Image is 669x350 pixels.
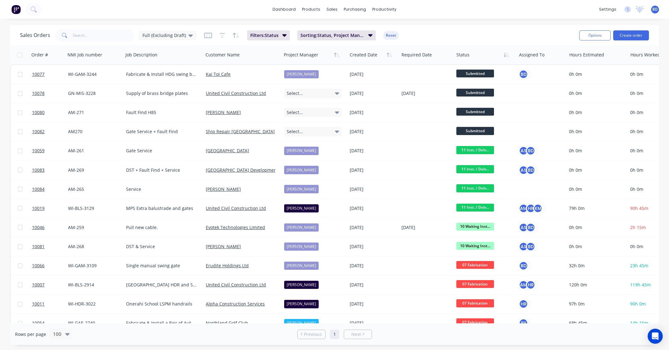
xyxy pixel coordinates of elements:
[519,223,528,232] div: AS
[569,243,622,250] div: 0h 0m
[519,223,535,232] button: ASBD
[569,128,622,135] div: 0h 0m
[630,320,648,326] span: 14h 15m
[32,199,68,218] a: 10019
[630,90,643,96] span: 0h 0m
[569,263,622,269] div: 32h 0m
[341,5,369,14] div: purchasing
[350,243,396,250] div: [DATE]
[247,30,290,40] button: Filters:Status
[206,263,249,269] a: Erudite Holdings Ltd
[519,299,528,309] button: HR
[519,204,528,213] div: AM
[630,243,643,249] span: 0h 0m
[344,331,372,337] a: Next page
[526,204,535,213] div: HR
[456,108,494,116] span: Submitted
[519,242,528,251] div: AS
[126,109,197,116] div: Fault Find H85
[350,224,396,231] div: [DATE]
[32,205,45,212] span: 10019
[68,71,119,77] div: WI-GAM-3244
[579,30,611,40] button: Options
[32,103,68,122] a: 10080
[519,280,528,290] div: AM
[456,242,494,250] span: 10 Waiting Inst...
[32,243,45,250] span: 10081
[383,31,399,40] button: Reset
[126,263,197,269] div: Single manual swing gate
[206,71,231,77] a: Kai Toi Cafe
[569,71,622,77] div: 0h 0m
[32,237,68,256] a: 10081
[569,282,622,288] div: 120h 0m
[519,242,535,251] button: ASBD
[456,223,494,231] span: 10 Waiting Inst...
[126,224,197,231] div: Pull new cable.
[630,205,648,211] span: 90h 45m
[32,180,68,199] a: 10084
[613,30,649,40] button: Create order
[32,167,45,173] span: 10083
[142,32,186,39] span: Full (Excluding Draft)
[630,128,643,134] span: 0h 0m
[287,128,303,135] span: Select...
[284,185,319,193] div: [PERSON_NAME]
[630,52,660,58] div: Hours Worked
[284,166,319,174] div: [PERSON_NAME]
[569,186,622,192] div: 0h 0m
[32,141,68,160] a: 10059
[401,224,451,231] div: [DATE]
[284,52,318,58] div: Project Manager
[323,5,341,14] div: sales
[456,70,494,77] span: Submitted
[68,128,119,135] div: AM270
[456,127,494,135] span: Submitted
[519,280,535,290] button: AMHR
[456,89,494,97] span: Submitted
[32,314,68,332] a: 10054
[126,282,197,288] div: [GEOGRAPHIC_DATA] HDR and Supports
[206,282,266,288] a: United Civil Construction Ltd
[68,282,119,288] div: WI-BLS-2914
[284,243,319,251] div: [PERSON_NAME]
[350,186,396,192] div: [DATE]
[68,109,119,116] div: AM-271
[287,109,303,116] span: Select...
[569,320,622,326] div: 68h 45m
[126,90,197,97] div: Supply of brass bridge plates
[569,90,622,97] div: 0h 0m
[350,148,396,154] div: [DATE]
[32,71,45,77] span: 10077
[73,29,134,42] input: Search...
[31,52,48,58] div: Order #
[126,167,197,173] div: DST + Fault Find + Service
[20,32,50,38] h1: Sales Orders
[526,146,535,155] div: BD
[206,301,265,307] a: Alpha Construction Services
[32,90,45,97] span: 10078
[630,282,651,288] span: 119h 45m
[533,204,543,213] div: KM
[32,282,45,288] span: 10007
[297,30,376,40] button: Sorting:Status, Project Manager, Created Date
[519,318,528,328] div: PY
[68,186,119,192] div: AM-265
[519,70,528,79] button: BD
[569,52,604,58] div: Hours Estimated
[206,205,266,211] a: United Civil Construction Ltd
[330,330,339,339] a: Page 1 is your current page
[630,224,646,230] span: 2h 15m
[126,186,197,192] div: Service
[32,263,45,269] span: 10066
[32,128,45,135] span: 10082
[206,128,275,134] a: Ship Repair [GEOGRAPHIC_DATA]
[284,204,319,212] div: [PERSON_NAME]
[350,52,377,58] div: Created Date
[126,301,197,307] div: Onerahi School LSPM handrails
[68,243,119,250] div: AM-268
[519,165,535,175] button: ASBD
[350,320,396,326] div: [DATE]
[206,186,241,192] a: [PERSON_NAME]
